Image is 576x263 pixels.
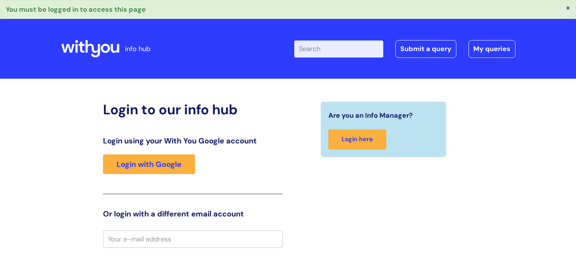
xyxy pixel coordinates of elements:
[566,4,570,11] button: ×
[103,230,283,248] input: Your e-mail address
[103,209,283,218] h3: Or login with a different email account
[103,101,283,118] h2: Login to our info hub
[468,40,515,58] a: My queries
[328,129,386,149] a: Login here
[294,40,383,57] input: Search
[395,40,456,58] a: Submit a query
[103,136,283,145] h3: Login using your With You Google account
[125,43,150,55] p: info hub
[103,154,195,174] a: Login with Google
[328,109,413,121] span: Are you an Info Manager?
